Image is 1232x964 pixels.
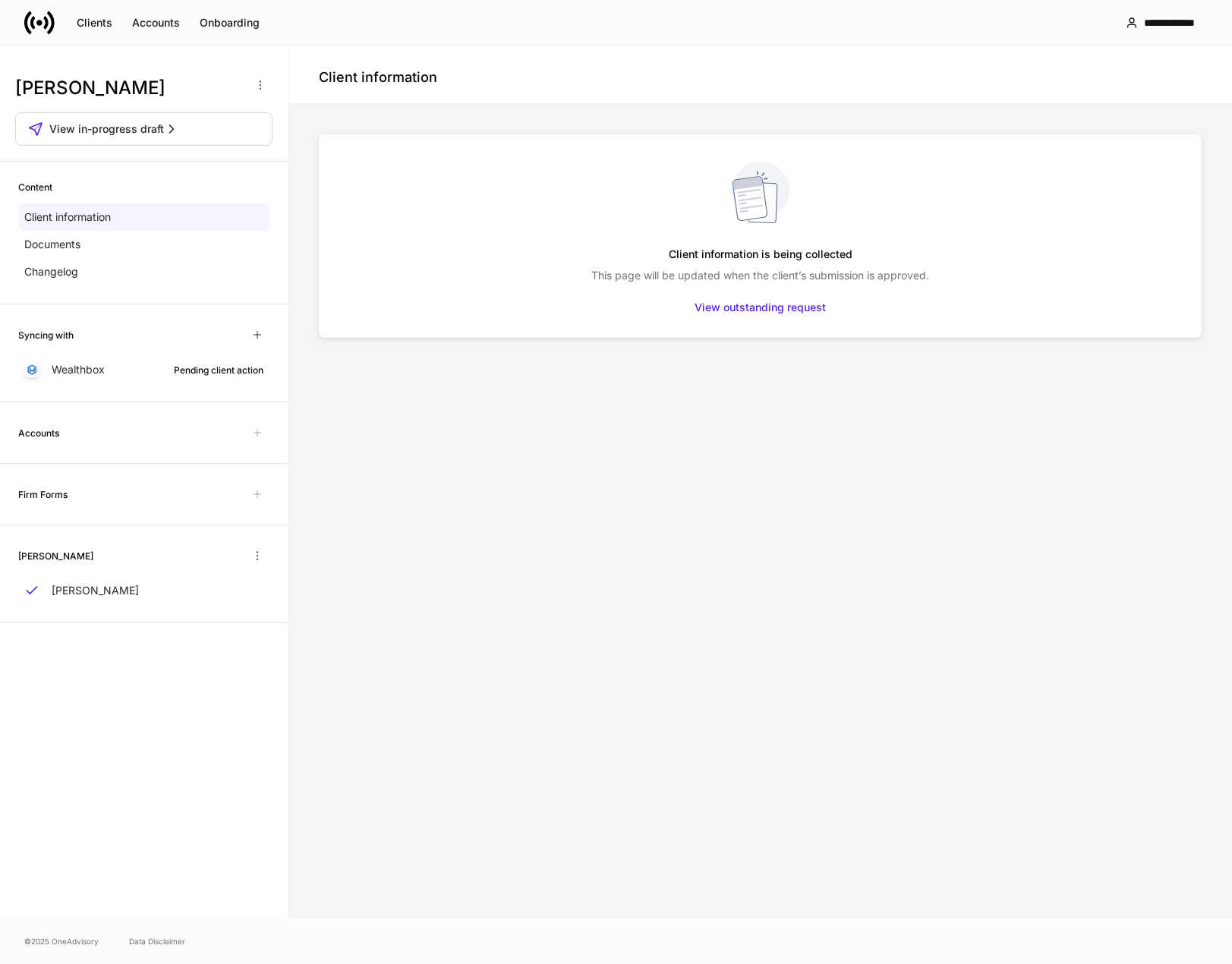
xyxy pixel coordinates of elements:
p: Documents [24,237,80,252]
a: Documents [18,231,269,258]
span: © 2025 OneAdvisory [24,935,99,947]
h6: Accounts [18,426,59,440]
div: Pending client action [174,363,263,377]
button: View in-progress draft [15,112,273,146]
p: Client information [24,209,111,225]
span: Unavailable with outstanding requests for information [245,421,269,445]
h6: Firm Forms [18,487,68,502]
h3: [PERSON_NAME] [15,76,242,100]
button: Clients [67,11,122,35]
p: Wealthbox [52,362,105,377]
span: View in-progress draft [49,121,164,137]
h6: Content [18,180,52,194]
button: Onboarding [190,11,269,35]
div: View outstanding request [695,300,826,315]
a: Data Disclaimer [129,935,185,947]
button: View outstanding request [685,295,836,320]
div: Accounts [132,15,180,30]
span: Unavailable with outstanding requests for information [245,482,269,506]
h6: Syncing with [18,328,74,342]
h4: Client information [319,68,437,87]
a: Changelog [18,258,269,285]
a: Client information [18,203,269,231]
div: Onboarding [200,15,260,30]
button: Accounts [122,11,190,35]
div: Clients [77,15,112,30]
h5: Client information is being collected [669,241,852,268]
p: This page will be updated when the client’s submission is approved. [591,268,929,283]
a: [PERSON_NAME] [18,577,269,604]
h6: [PERSON_NAME] [18,549,93,563]
a: WealthboxPending client action [18,356,269,383]
p: [PERSON_NAME] [52,583,139,598]
p: Changelog [24,264,78,279]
